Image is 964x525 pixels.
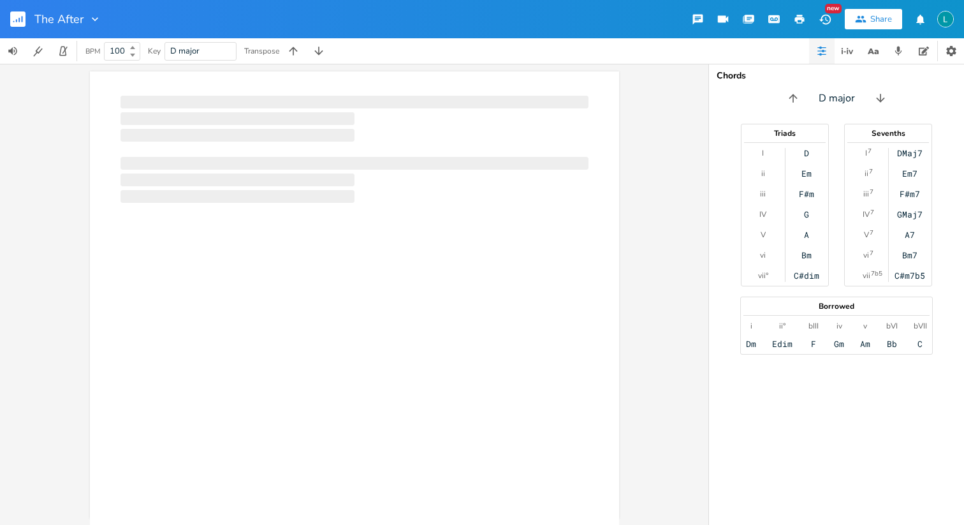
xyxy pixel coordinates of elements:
div: Sevenths [845,129,931,137]
div: bIII [808,321,819,331]
div: Bm [801,250,812,260]
div: Bb [887,339,897,349]
div: vi [863,250,869,260]
div: iii [863,189,869,199]
div: Share [870,13,892,25]
div: Bm7 [902,250,917,260]
div: vii [863,270,870,281]
div: Key [148,47,161,55]
div: bVII [914,321,927,331]
button: Share [845,9,902,29]
div: GMaj7 [897,209,923,219]
div: ii [865,168,868,179]
div: BPM [85,48,100,55]
div: ii [761,168,765,179]
div: Gm [834,339,844,349]
sup: 7 [870,207,874,218]
div: C#dim [794,270,819,281]
div: vii° [758,270,768,281]
div: C [917,339,923,349]
div: Am [860,339,870,349]
img: Lauren Bobersky [937,11,954,27]
div: IV [863,209,870,219]
sup: 7 [870,248,873,258]
div: V [864,230,869,240]
sup: 7 [869,166,873,177]
sup: 7 [870,228,873,238]
div: F#m7 [900,189,920,199]
div: ii° [779,321,785,331]
sup: 7b5 [871,269,882,279]
button: New [812,8,838,31]
div: C#m7b5 [895,270,925,281]
div: A [804,230,809,240]
div: F#m [799,189,814,199]
div: Em7 [902,168,917,179]
div: D [804,148,809,158]
sup: 7 [868,146,872,156]
div: G [804,209,809,219]
div: Transpose [244,47,279,55]
div: Dm [746,339,756,349]
div: I [865,148,867,158]
div: DMaj7 [897,148,923,158]
div: iii [760,189,766,199]
div: v [863,321,867,331]
span: D major [170,45,200,57]
div: iv [836,321,842,331]
sup: 7 [870,187,873,197]
div: bVI [886,321,898,331]
div: IV [759,209,766,219]
div: Chords [717,71,956,80]
div: Borrowed [741,302,932,310]
div: i [750,321,752,331]
span: D major [819,91,855,106]
div: vi [760,250,766,260]
div: Triads [741,129,828,137]
div: New [825,4,842,13]
span: The After [34,13,84,25]
div: F [811,339,816,349]
div: V [761,230,766,240]
div: Em [801,168,812,179]
div: A7 [905,230,915,240]
div: Edim [772,339,792,349]
div: I [762,148,764,158]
